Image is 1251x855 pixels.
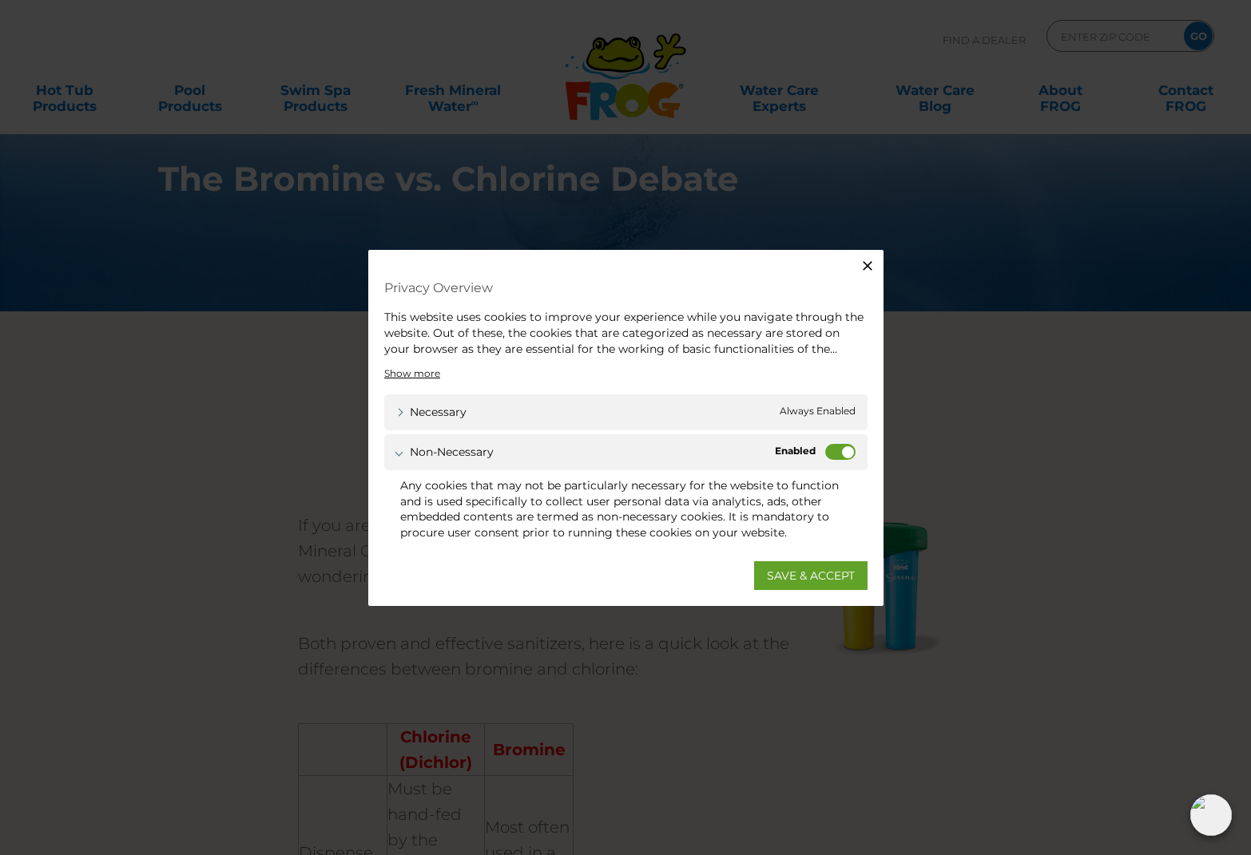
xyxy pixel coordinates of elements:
[396,404,467,421] a: Necessary
[384,310,868,357] div: This website uses cookies to improve your experience while you navigate through the website. Out ...
[384,366,440,381] a: Show more
[754,560,868,589] a: SAVE & ACCEPT
[400,478,852,540] div: Any cookies that may not be particularly necessary for the website to function and is used specif...
[396,444,494,461] a: Non-necessary
[1190,794,1232,836] img: openIcon
[780,404,856,421] span: Always Enabled
[384,274,868,302] h4: Privacy Overview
